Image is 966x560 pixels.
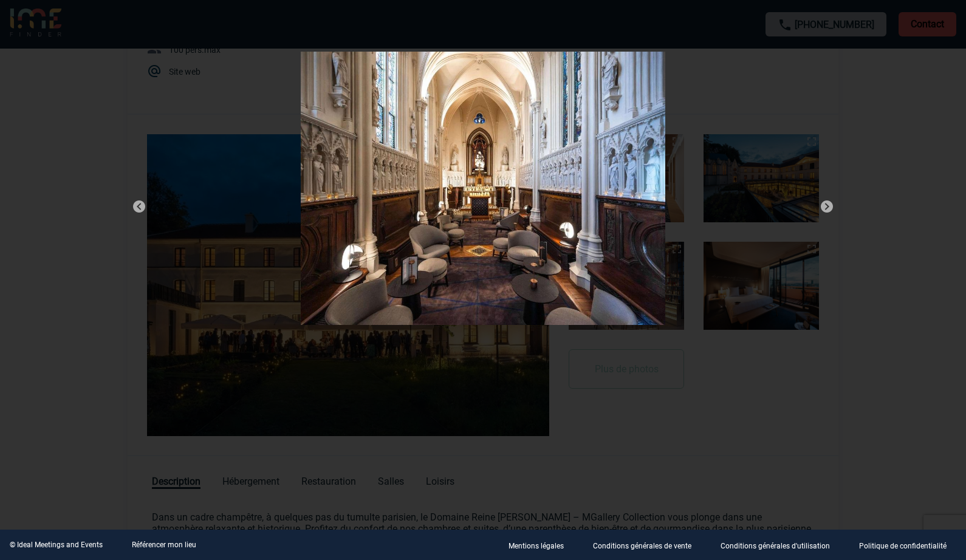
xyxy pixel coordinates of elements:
[132,541,196,549] a: Référencer mon lieu
[721,542,830,550] p: Conditions générales d'utilisation
[859,542,947,550] p: Politique de confidentialité
[711,539,849,551] a: Conditions générales d'utilisation
[509,542,564,550] p: Mentions légales
[499,539,583,551] a: Mentions légales
[849,539,966,551] a: Politique de confidentialité
[593,542,691,550] p: Conditions générales de vente
[10,541,103,549] div: © Ideal Meetings and Events
[583,539,711,551] a: Conditions générales de vente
